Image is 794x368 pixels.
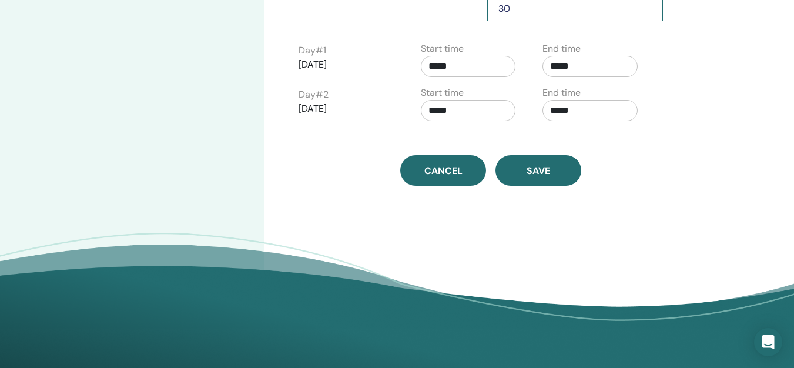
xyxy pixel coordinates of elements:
[299,58,394,72] p: [DATE]
[527,165,550,177] span: Save
[299,44,326,58] label: Day # 1
[299,102,394,116] p: [DATE]
[542,42,581,56] label: End time
[400,155,486,186] a: Cancel
[421,42,464,56] label: Start time
[421,86,464,100] label: Start time
[299,88,329,102] label: Day # 2
[754,328,782,356] div: Open Intercom Messenger
[424,165,463,177] span: Cancel
[495,155,581,186] button: Save
[542,86,581,100] label: End time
